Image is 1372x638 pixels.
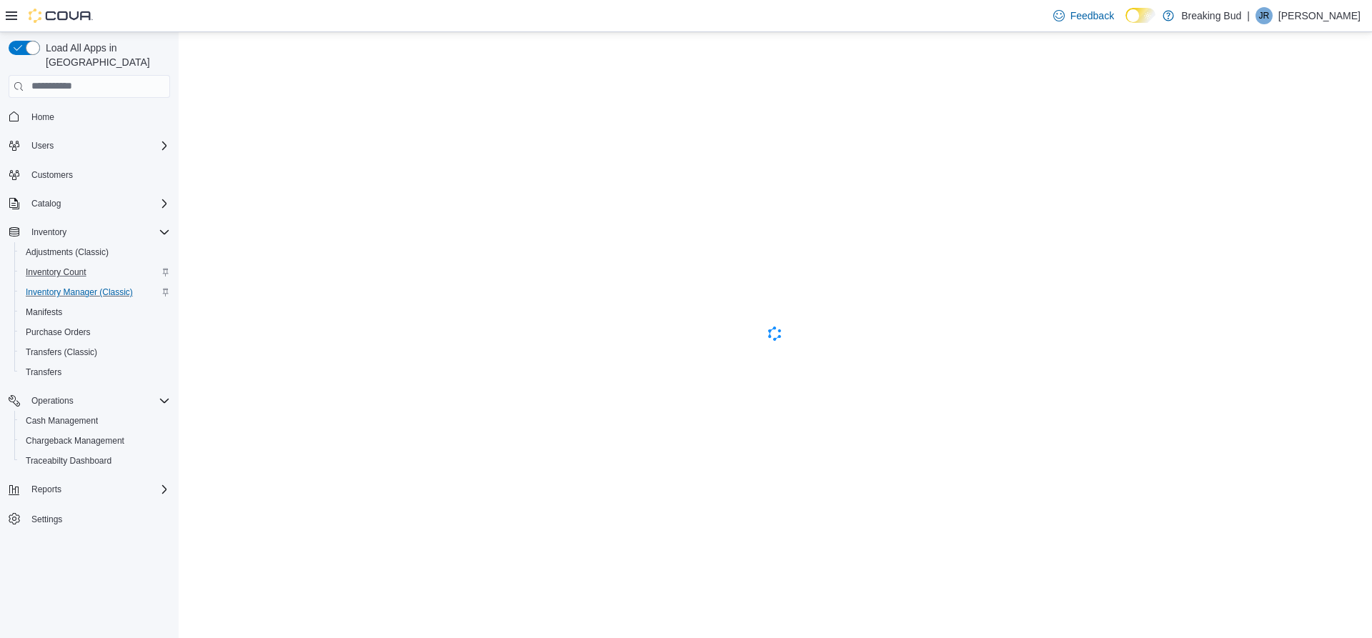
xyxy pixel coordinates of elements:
a: Settings [26,511,68,528]
span: Traceabilty Dashboard [26,455,111,467]
span: Adjustments (Classic) [26,246,109,258]
div: Josue Reyes [1256,7,1273,24]
span: Load All Apps in [GEOGRAPHIC_DATA] [40,41,170,69]
a: Inventory Manager (Classic) [20,284,139,301]
a: Chargeback Management [20,432,130,449]
a: Purchase Orders [20,324,96,341]
button: Purchase Orders [14,322,176,342]
button: Inventory [3,222,176,242]
span: JR [1259,7,1270,24]
a: Adjustments (Classic) [20,244,114,261]
button: Transfers [14,362,176,382]
a: Customers [26,166,79,184]
span: Manifests [20,304,170,321]
span: Transfers [26,367,61,378]
p: | [1247,7,1250,24]
button: Cash Management [14,411,176,431]
span: Purchase Orders [20,324,170,341]
span: Reports [31,484,61,495]
span: Transfers (Classic) [20,344,170,361]
span: Inventory [26,224,170,241]
a: Traceabilty Dashboard [20,452,117,469]
span: Chargeback Management [20,432,170,449]
input: Dark Mode [1125,8,1155,23]
button: Inventory [26,224,72,241]
span: Adjustments (Classic) [20,244,170,261]
span: Reports [26,481,170,498]
button: Catalog [26,195,66,212]
span: Settings [31,514,62,525]
button: Users [26,137,59,154]
span: Inventory Manager (Classic) [26,286,133,298]
button: Users [3,136,176,156]
button: Traceabilty Dashboard [14,451,176,471]
span: Settings [26,509,170,527]
button: Catalog [3,194,176,214]
button: Inventory Count [14,262,176,282]
span: Purchase Orders [26,327,91,338]
button: Operations [3,391,176,411]
button: Transfers (Classic) [14,342,176,362]
img: Cova [29,9,93,23]
nav: Complex example [9,101,170,567]
p: Breaking Bud [1181,7,1241,24]
span: Catalog [31,198,61,209]
a: Home [26,109,60,126]
span: Inventory Count [20,264,170,281]
button: Reports [26,481,67,498]
a: Inventory Count [20,264,92,281]
button: Manifests [14,302,176,322]
a: Cash Management [20,412,104,429]
a: Manifests [20,304,68,321]
span: Users [31,140,54,151]
span: Transfers (Classic) [26,347,97,358]
a: Transfers (Classic) [20,344,103,361]
span: Cash Management [26,415,98,427]
span: Home [31,111,54,123]
span: Inventory [31,226,66,238]
button: Chargeback Management [14,431,176,451]
span: Operations [31,395,74,407]
span: Traceabilty Dashboard [20,452,170,469]
a: Transfers [20,364,67,381]
span: Users [26,137,170,154]
span: Customers [31,169,73,181]
button: Inventory Manager (Classic) [14,282,176,302]
a: Feedback [1048,1,1120,30]
button: Home [3,106,176,127]
span: Cash Management [20,412,170,429]
span: Transfers [20,364,170,381]
button: Operations [26,392,79,409]
span: Catalog [26,195,170,212]
span: Inventory Manager (Classic) [20,284,170,301]
p: [PERSON_NAME] [1278,7,1361,24]
span: Home [26,108,170,126]
span: Operations [26,392,170,409]
button: Adjustments (Classic) [14,242,176,262]
button: Customers [3,164,176,185]
span: Chargeback Management [26,435,124,447]
span: Inventory Count [26,266,86,278]
span: Manifests [26,306,62,318]
span: Customers [26,166,170,184]
button: Settings [3,508,176,529]
button: Reports [3,479,176,499]
span: Feedback [1070,9,1114,23]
